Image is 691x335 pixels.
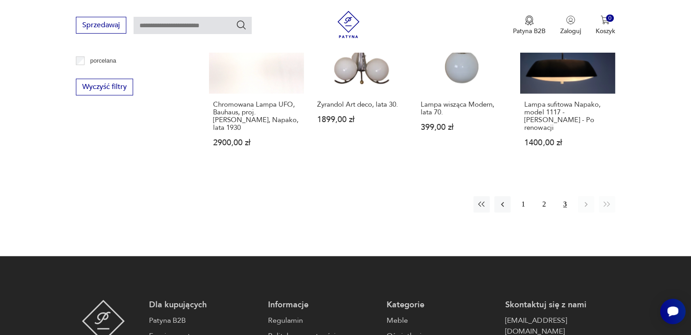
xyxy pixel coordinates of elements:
[513,15,546,35] button: Patyna B2B
[387,315,496,326] a: Meble
[566,15,575,25] img: Ikonka użytkownika
[149,300,259,310] p: Dla kupujących
[515,196,532,212] button: 1
[557,196,573,212] button: 3
[268,300,378,310] p: Informacje
[268,315,378,326] a: Regulamin
[536,196,552,212] button: 2
[596,27,615,35] p: Koszyk
[606,15,614,22] div: 0
[560,27,581,35] p: Zaloguj
[421,101,507,116] h3: Lampa wisząca Modern, lata 70.
[596,15,615,35] button: 0Koszyk
[387,300,496,310] p: Kategorie
[90,69,109,79] p: porcelit
[76,23,126,29] a: Sprzedawaj
[525,15,534,25] img: Ikona medalu
[213,101,299,132] h3: Chromowana Lampa UFO, Bauhaus, proj. [PERSON_NAME], Napako, lata 1930
[213,139,299,147] p: 2900,00 zł
[560,15,581,35] button: Zaloguj
[660,299,686,324] iframe: Smartsupp widget button
[524,101,611,132] h3: Lampa sufitowa Napako, model 1117 -[PERSON_NAME] - Po renowacji
[76,79,133,95] button: Wyczyść filtry
[236,20,247,30] button: Szukaj
[317,101,403,108] h3: Żyrandol Art deco, lata 30.
[505,300,615,310] p: Skontaktuj się z nami
[524,139,611,147] p: 1400,00 zł
[90,56,116,66] p: porcelana
[601,15,610,25] img: Ikona koszyka
[317,116,403,123] p: 1899,00 zł
[76,17,126,34] button: Sprzedawaj
[149,315,259,326] a: Patyna B2B
[421,123,507,131] p: 399,00 zł
[335,11,362,38] img: Patyna - sklep z meblami i dekoracjami vintage
[513,15,546,35] a: Ikona medaluPatyna B2B
[513,27,546,35] p: Patyna B2B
